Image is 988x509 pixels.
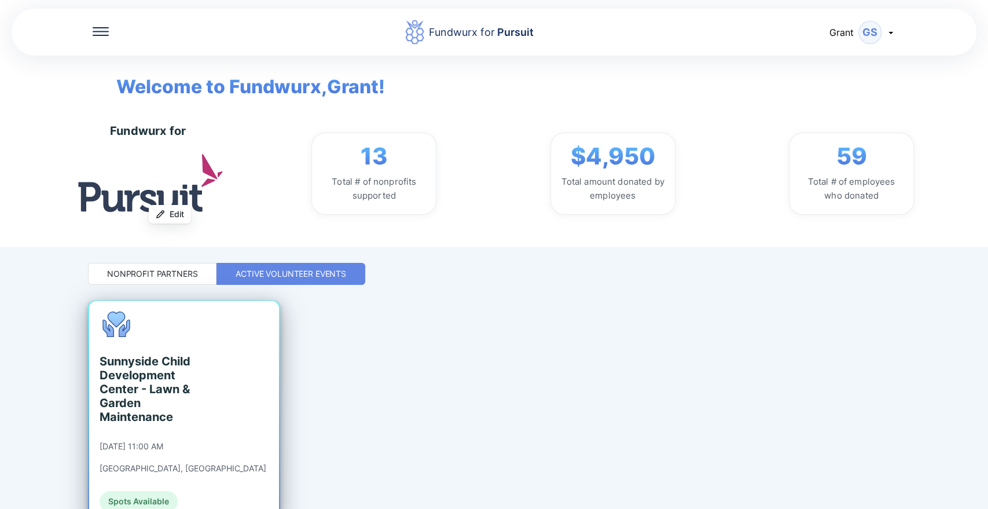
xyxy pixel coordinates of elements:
div: Fundwurx for [110,124,186,138]
span: Edit [170,208,184,220]
span: 59 [836,142,866,170]
div: Nonprofit Partners [107,268,197,280]
span: 13 [361,142,388,170]
div: Total # of employees who donated [799,175,904,203]
div: Fundwurx for [429,24,534,41]
span: Grant [829,27,854,38]
div: Sunnyside Child Development Center - Lawn & Garden Maintenance [100,354,205,424]
div: Total # of nonprofits supported [321,175,427,203]
div: GS [858,21,882,44]
span: Welcome to Fundwurx, Grant ! [99,56,385,101]
div: [DATE] 11:00 AM [100,441,163,452]
img: logo.jpg [78,154,223,211]
div: [GEOGRAPHIC_DATA], [GEOGRAPHIC_DATA] [100,463,266,474]
button: Edit [149,205,191,224]
div: Total amount donated by employees [560,175,666,203]
div: Active Volunteer Events [236,268,346,280]
span: $4,950 [571,142,655,170]
span: Pursuit [495,26,534,38]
